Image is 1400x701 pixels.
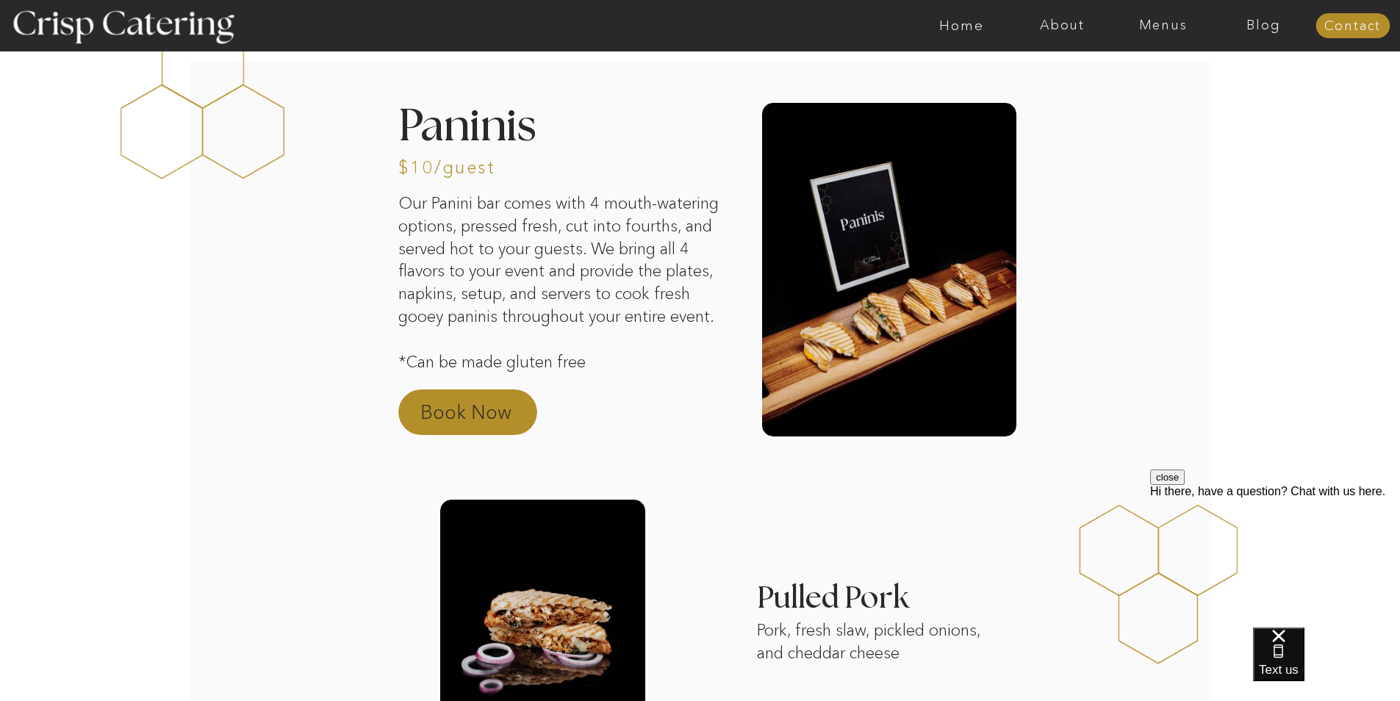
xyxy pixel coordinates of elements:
p: Pork, fresh slaw, pickled onions, and cheddar cheese [757,619,1002,675]
a: Contact [1315,19,1390,34]
a: About [1012,18,1113,33]
h3: Pulled Pork [757,583,1226,597]
a: Book Now [420,399,550,434]
iframe: podium webchat widget bubble [1253,628,1400,701]
p: Our Panini bar comes with 4 mouth-watering options, pressed fresh, cut into fourths, and served h... [398,193,725,396]
a: Home [911,18,1012,33]
h2: Paninis [398,105,681,144]
a: Blog [1213,18,1314,33]
iframe: podium webchat widget prompt [1150,470,1400,646]
a: Menus [1113,18,1213,33]
h3: $10/guest [398,159,482,173]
